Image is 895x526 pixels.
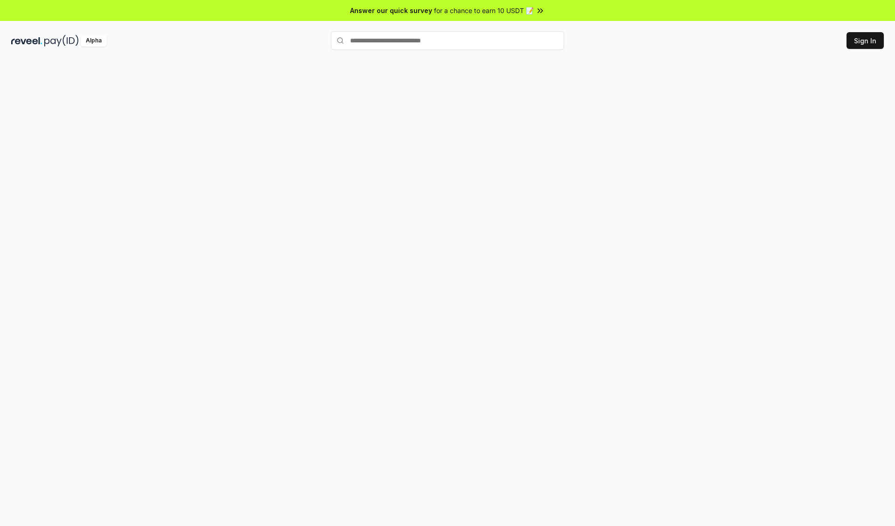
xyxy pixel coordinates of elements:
img: pay_id [44,35,79,47]
div: Alpha [81,35,107,47]
button: Sign In [847,32,884,49]
span: for a chance to earn 10 USDT 📝 [434,6,534,15]
span: Answer our quick survey [350,6,432,15]
img: reveel_dark [11,35,42,47]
